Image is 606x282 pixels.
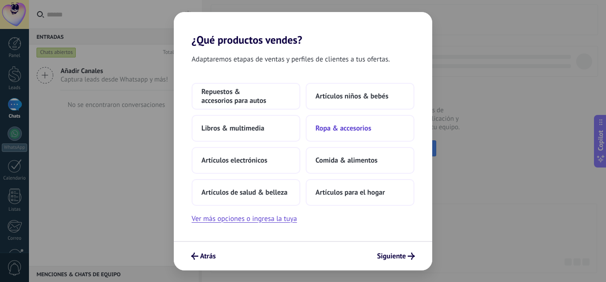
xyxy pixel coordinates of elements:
[192,179,300,206] button: Artículos de salud & belleza
[315,92,389,101] span: Artículos niños & bebés
[174,12,432,46] h2: ¿Qué productos vendes?
[315,188,385,197] span: Artículos para el hogar
[306,147,414,174] button: Comida & alimentos
[306,179,414,206] button: Artículos para el hogar
[192,147,300,174] button: Artículos electrónicos
[201,156,267,165] span: Artículos electrónicos
[192,213,297,225] button: Ver más opciones o ingresa la tuya
[201,124,264,133] span: Libros & multimedia
[306,115,414,142] button: Ropa & accesorios
[201,188,287,197] span: Artículos de salud & belleza
[192,115,300,142] button: Libros & multimedia
[315,124,371,133] span: Ropa & accesorios
[187,249,220,264] button: Atrás
[192,53,390,65] span: Adaptaremos etapas de ventas y perfiles de clientes a tus ofertas.
[306,83,414,110] button: Artículos niños & bebés
[377,253,406,259] span: Siguiente
[373,249,419,264] button: Siguiente
[192,83,300,110] button: Repuestos & accesorios para autos
[200,253,216,259] span: Atrás
[315,156,377,165] span: Comida & alimentos
[201,87,291,105] span: Repuestos & accesorios para autos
